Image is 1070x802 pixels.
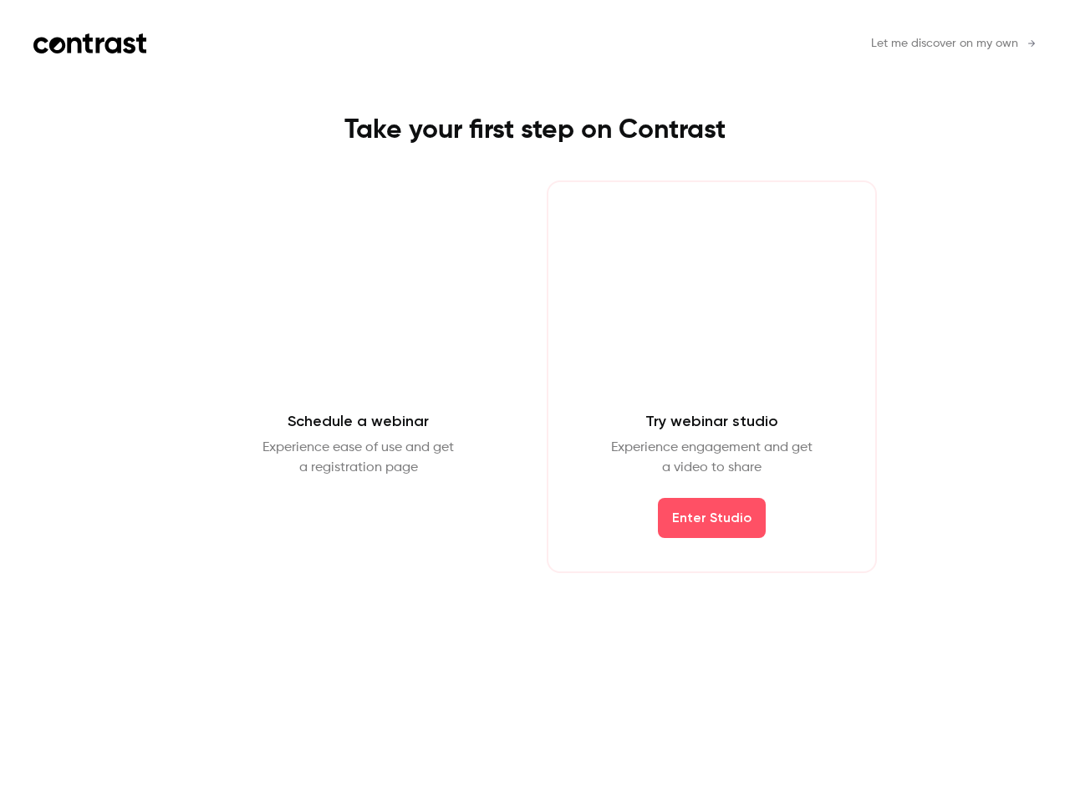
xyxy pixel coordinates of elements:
[160,114,910,147] h1: Take your first step on Contrast
[262,438,454,478] p: Experience ease of use and get a registration page
[288,411,429,431] h2: Schedule a webinar
[871,35,1018,53] span: Let me discover on my own
[611,438,813,478] p: Experience engagement and get a video to share
[645,411,778,431] h2: Try webinar studio
[658,498,766,538] button: Enter Studio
